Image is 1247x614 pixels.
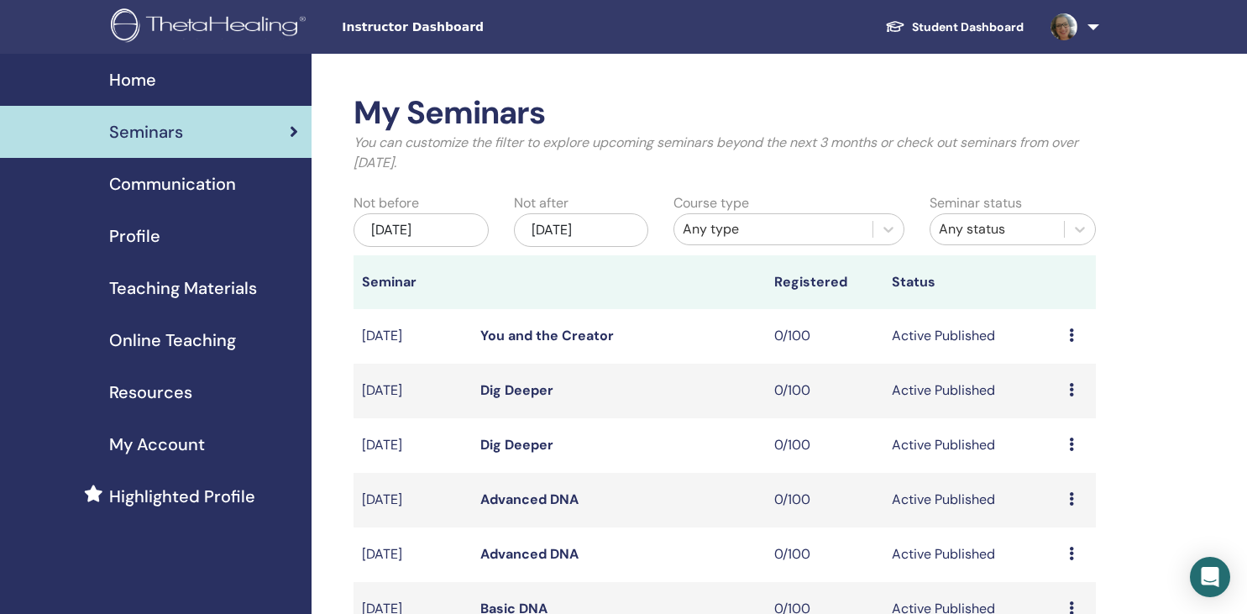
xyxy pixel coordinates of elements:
label: Not after [514,193,568,213]
div: Open Intercom Messenger [1190,557,1230,597]
img: logo.png [111,8,312,46]
div: [DATE] [354,213,488,247]
div: [DATE] [514,213,648,247]
span: My Account [109,432,205,457]
td: Active Published [883,364,1060,418]
th: Registered [766,255,883,309]
label: Seminar status [930,193,1022,213]
p: You can customize the filter to explore upcoming seminars beyond the next 3 months or check out s... [354,133,1096,173]
td: 0/100 [766,527,883,582]
td: 0/100 [766,309,883,364]
a: Dig Deeper [480,381,553,399]
td: [DATE] [354,473,471,527]
span: Home [109,67,156,92]
label: Course type [673,193,749,213]
h2: My Seminars [354,94,1096,133]
td: Active Published [883,527,1060,582]
a: Dig Deeper [480,436,553,454]
div: Any status [939,219,1056,239]
th: Status [883,255,1060,309]
span: Online Teaching [109,328,236,353]
td: 0/100 [766,473,883,527]
label: Not before [354,193,419,213]
td: [DATE] [354,309,471,364]
a: You and the Creator [480,327,614,344]
span: Seminars [109,119,183,144]
td: Active Published [883,473,1060,527]
td: Active Published [883,309,1060,364]
span: Teaching Materials [109,276,257,301]
span: Communication [109,171,236,197]
td: [DATE] [354,364,471,418]
th: Seminar [354,255,471,309]
span: Instructor Dashboard [342,18,594,36]
a: Student Dashboard [872,12,1037,43]
td: 0/100 [766,364,883,418]
a: Advanced DNA [480,545,579,563]
img: default.jpg [1051,13,1077,40]
div: Any type [683,219,864,239]
span: Resources [109,380,192,405]
img: graduation-cap-white.svg [885,19,905,34]
span: Highlighted Profile [109,484,255,509]
a: Advanced DNA [480,491,579,508]
td: Active Published [883,418,1060,473]
td: [DATE] [354,527,471,582]
span: Profile [109,223,160,249]
td: [DATE] [354,418,471,473]
td: 0/100 [766,418,883,473]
